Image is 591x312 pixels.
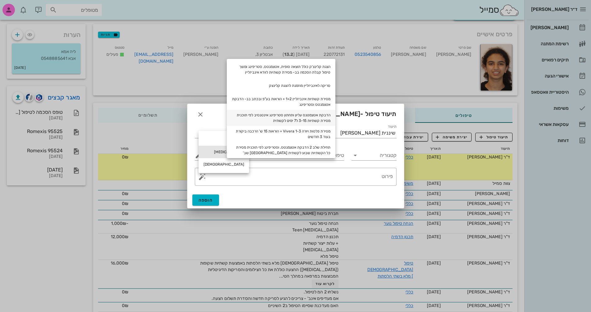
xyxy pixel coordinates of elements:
[227,110,335,126] div: הדבקת אטצמטנס עליון ותחתון סטריפינג אינטנסיב לפי תוכנית מסירת קשתיות 3-15 ל7 ימים לקשתית
[227,126,335,142] div: מסירת פלטות ויורה Vivera 1-3 + הוראות 15 ש' הרכבה ביקורת בעוד 3 חודשים
[227,78,335,94] div: סריקה לאינביזליין מוזמנת להצגת קלינצק
[388,124,396,129] label: תיעוד
[192,194,219,206] button: הוספה
[227,94,335,110] div: מסירת קשתיות אינביזליין 1+2 + הוראות בע"פ ובכתב בב- הדבקת אטצמנטס וסטריפינג
[340,130,395,136] div: שיננית [PERSON_NAME]
[199,133,249,146] div: הלבנה
[227,61,335,78] div: הצגת קלינצ'ק כולל תוצאה סופית, אטצמנטס, סטריפינג ומשך טיפול קבלת הסכמה בב- מסירת קשתיות לוודא אינ...
[195,152,202,159] button: מחיר ₪ appended action
[199,146,249,158] div: [MEDICAL_DATA]
[299,128,396,138] div: תיעודשיננית [PERSON_NAME]
[199,198,213,203] span: הוספה
[227,142,335,158] div: תחילת שלב 2 הדבקת אטצמנטס, וסטריפינג לפי תוכנית מסירת כל הקשתיות שבוע לקשתית [GEOGRAPHIC_DATA] שב'
[199,158,249,171] div: [DEMOGRAPHIC_DATA]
